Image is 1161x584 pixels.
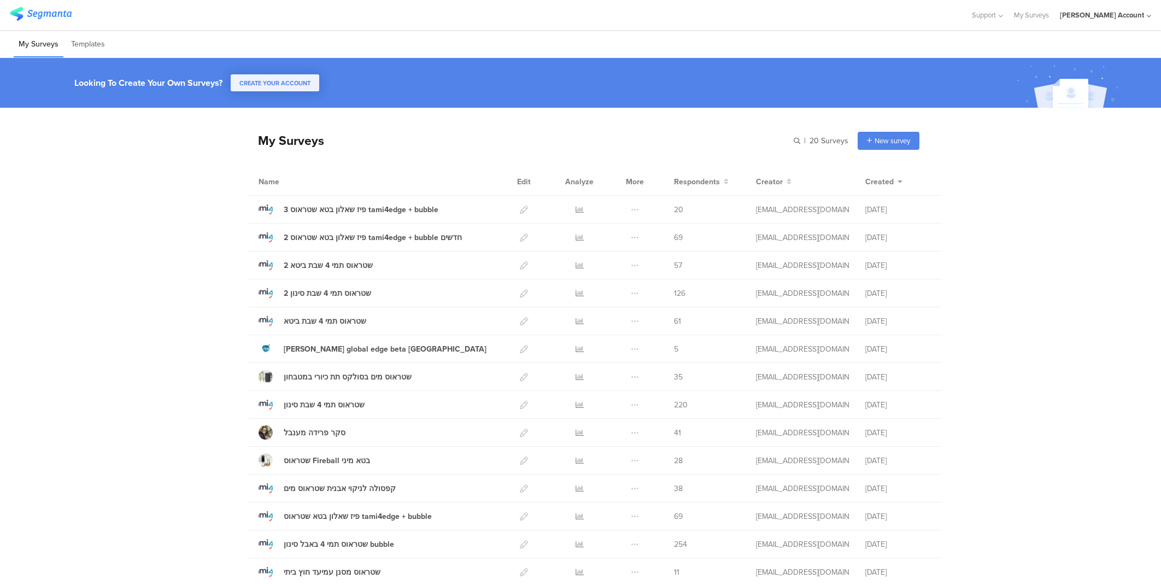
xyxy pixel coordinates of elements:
[756,427,849,439] div: odelya@ifocus-r.com
[756,539,849,550] div: odelya@ifocus-r.com
[756,399,849,411] div: odelya@ifocus-r.com
[259,230,462,244] a: 2 פיז שאלון בטא שטראוס tami4edge + bubble חדשים
[674,316,681,327] span: 61
[284,511,432,522] div: פיז שאלון בטא שטראוס tami4edge + bubble
[66,32,110,57] li: Templates
[865,539,931,550] div: [DATE]
[972,10,996,20] span: Support
[756,204,849,215] div: odelya@ifocus-r.com
[284,288,371,299] div: 2 שטראוס תמי 4 שבת סינון
[756,260,849,271] div: odelya@ifocus-r.com
[756,176,783,188] span: Creator
[284,343,486,355] div: Strauss global edge beta Australia
[865,204,931,215] div: [DATE]
[259,202,438,217] a: 3 פיז שאלון בטא שטראוס tami4edge + bubble
[1013,61,1125,111] img: create_account_image.svg
[756,567,849,578] div: odelya@ifocus-r.com
[674,204,683,215] span: 20
[865,455,931,466] div: [DATE]
[865,399,931,411] div: [DATE]
[865,232,931,243] div: [DATE]
[802,135,807,147] span: |
[284,316,366,327] div: שטראוס תמי 4 שבת ביטא
[674,176,729,188] button: Respondents
[284,371,412,383] div: שטראוס מים בסולקס תת כיורי במטבחון
[284,204,438,215] div: 3 פיז שאלון בטא שטראוס tami4edge + bubble
[259,176,324,188] div: Name
[875,136,910,146] span: New survey
[10,7,72,21] img: segmanta logo
[810,135,848,147] span: 20 Surveys
[865,567,931,578] div: [DATE]
[259,453,370,468] a: שטראוס Fireball בטא מיני
[865,288,931,299] div: [DATE]
[674,427,681,439] span: 41
[247,131,324,150] div: My Surveys
[674,539,687,550] span: 254
[865,343,931,355] div: [DATE]
[259,286,371,300] a: 2 שטראוס תמי 4 שבת סינון
[623,168,647,195] div: More
[1060,10,1144,20] div: [PERSON_NAME] Account
[756,511,849,522] div: odelya@ifocus-r.com
[259,398,365,412] a: שטראוס תמי 4 שבת סינון
[674,232,683,243] span: 69
[865,316,931,327] div: [DATE]
[865,427,931,439] div: [DATE]
[865,260,931,271] div: [DATE]
[756,371,849,383] div: odelya@ifocus-r.com
[674,567,679,578] span: 11
[865,371,931,383] div: [DATE]
[259,565,380,579] a: שטראוס מסנן עמיעד חוץ ביתי
[239,79,310,87] span: CREATE YOUR ACCOUNT
[259,481,396,495] a: קפסולה לניקוי אבנית שטראוס מים
[756,232,849,243] div: odelya@ifocus-r.com
[674,260,682,271] span: 57
[284,455,370,466] div: שטראוס Fireball בטא מיני
[14,32,63,57] li: My Surveys
[259,509,432,523] a: פיז שאלון בטא שטראוס tami4edge + bubble
[284,539,394,550] div: שטראוס תמי 4 באבל סינון bubble
[259,370,412,384] a: שטראוס מים בסולקס תת כיורי במטבחון
[512,168,536,195] div: Edit
[259,425,345,440] a: סקר פרידה מענבל
[756,176,791,188] button: Creator
[865,176,902,188] button: Created
[284,260,373,271] div: 2 שטראוס תמי 4 שבת ביטא
[284,483,396,494] div: קפסולה לניקוי אבנית שטראוס מים
[756,455,849,466] div: odelya@ifocus-r.com
[674,288,685,299] span: 126
[284,427,345,439] div: סקר פרידה מענבל
[674,455,683,466] span: 28
[674,483,683,494] span: 38
[284,399,365,411] div: שטראוס תמי 4 שבת סינון
[674,511,683,522] span: 69
[865,511,931,522] div: [DATE]
[674,343,678,355] span: 5
[284,232,462,243] div: 2 פיז שאלון בטא שטראוס tami4edge + bubble חדשים
[231,74,319,91] button: CREATE YOUR ACCOUNT
[756,343,849,355] div: odelya@ifocus-r.com
[865,176,894,188] span: Created
[284,567,380,578] div: שטראוס מסנן עמיעד חוץ ביתי
[674,399,688,411] span: 220
[756,483,849,494] div: odelya@ifocus-r.com
[674,371,683,383] span: 35
[259,258,373,272] a: 2 שטראוס תמי 4 שבת ביטא
[563,168,596,195] div: Analyze
[674,176,720,188] span: Respondents
[865,483,931,494] div: [DATE]
[74,77,222,89] div: Looking To Create Your Own Surveys?
[259,314,366,328] a: שטראוס תמי 4 שבת ביטא
[259,537,394,551] a: שטראוס תמי 4 באבל סינון bubble
[756,316,849,327] div: odelya@ifocus-r.com
[756,288,849,299] div: odelya@ifocus-r.com
[259,342,486,356] a: [PERSON_NAME] global edge beta [GEOGRAPHIC_DATA]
